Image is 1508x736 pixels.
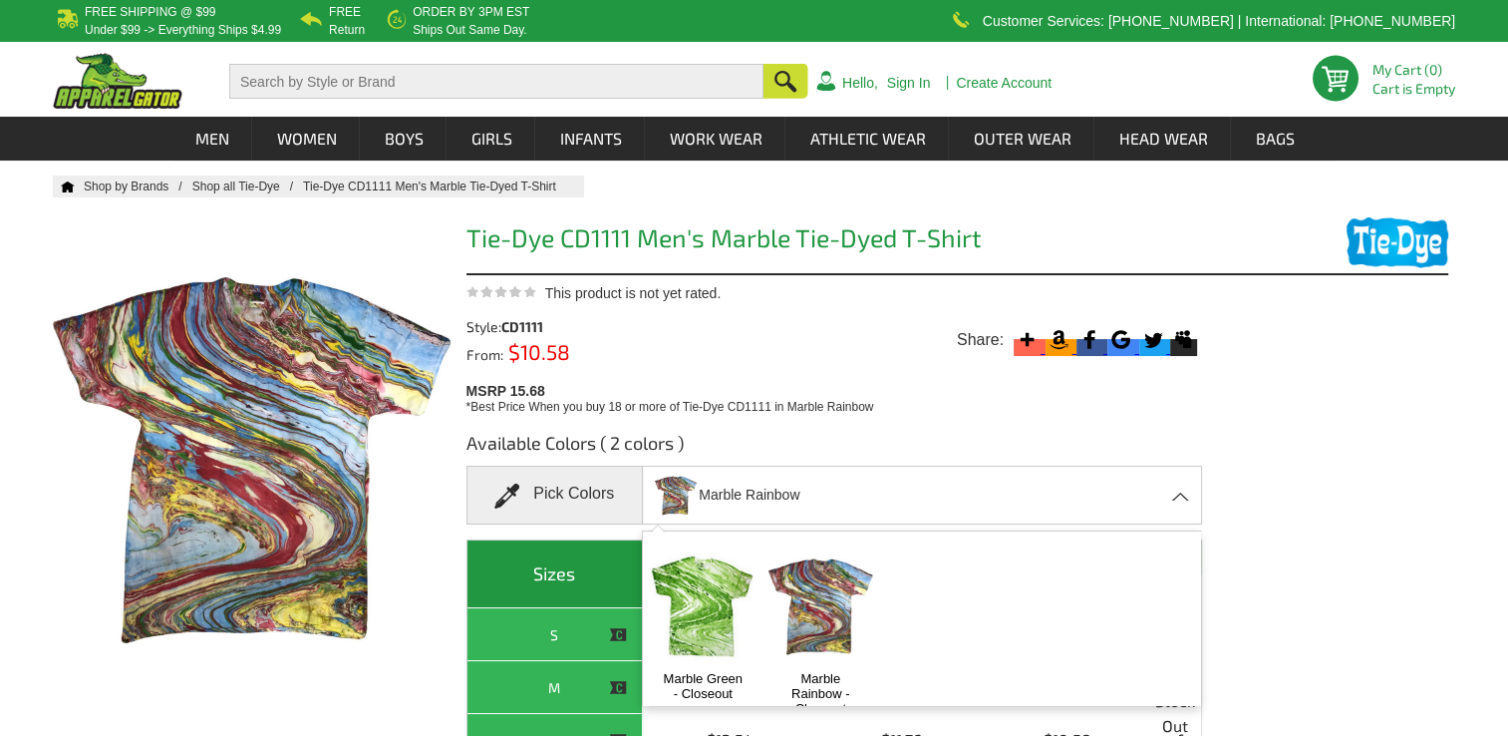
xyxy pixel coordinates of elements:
div: MSRP 15.68 [466,378,1210,416]
p: under $99 -> everything ships $4.99 [85,24,281,36]
a: Outer Wear [950,117,1093,161]
div: Style: [466,320,652,334]
a: Girls [448,117,534,161]
span: *Best Price When you buy 18 or more of Tie-Dye CD1111 in Marble Rainbow [466,400,874,414]
svg: More [1014,326,1041,353]
a: Create Account [956,76,1052,90]
a: Boys [361,117,446,161]
a: Hello, [842,76,878,90]
img: This item is CLOSEOUT! [609,679,627,697]
img: Tie-Dye [1347,217,1448,268]
svg: Twitter [1139,326,1166,353]
a: Bags [1232,117,1317,161]
b: Free Shipping @ $99 [85,5,216,19]
a: Head Wear [1095,117,1230,161]
a: Marble Green - Closeout [661,671,746,701]
span: Share: [957,330,1004,350]
img: Marble Rainbow [768,541,873,671]
div: S [472,622,637,647]
a: Sign In [887,76,931,90]
img: Marble Green [651,541,755,671]
img: ApparelGator [53,53,182,109]
svg: Myspace [1170,326,1197,353]
h1: Tie-Dye CD1111 Men's Marble Tie-Dyed T-Shirt [466,225,1203,256]
svg: Facebook [1076,326,1103,353]
div: Pick Colors [466,466,643,525]
a: Work Wear [646,117,784,161]
a: Home [53,181,75,192]
a: Tie-Dye CD1111 Men's Marble Tie-Dyed T-Shirt [303,180,576,193]
b: Free [329,5,361,19]
img: This product is not yet rated. [466,285,536,298]
a: Women [253,117,359,161]
svg: Amazon [1046,326,1072,353]
h3: Available Colors ( 2 colors ) [466,431,1203,466]
span: Marble Rainbow [699,478,799,513]
a: Shop all Tie-Dye [192,180,303,193]
a: Athletic Wear [786,117,948,161]
p: ships out same day. [413,24,529,36]
div: M [472,675,637,700]
span: Cart is Empty [1372,82,1455,96]
a: Men [171,117,251,161]
span: CD1111 [501,318,543,335]
a: Infants [536,117,644,161]
b: Order by 3PM EST [413,5,529,19]
a: Shop by Brands [84,180,192,193]
a: Marble Rainbow - Closeout [778,671,863,716]
th: Sizes [467,541,643,608]
li: My Cart (0) [1372,63,1447,77]
div: From: [466,344,652,362]
img: Marble Rainbow [655,469,697,522]
span: Out of Stock [1155,666,1195,708]
input: Search by Style or Brand [229,64,763,99]
img: This item is CLOSEOUT! [609,626,627,644]
span: $10.58 [503,339,570,364]
span: This product is not yet rated. [545,285,722,301]
p: Return [329,24,365,36]
p: Customer Services: [PHONE_NUMBER] | International: [PHONE_NUMBER] [983,15,1455,27]
svg: Google Bookmark [1107,326,1134,353]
